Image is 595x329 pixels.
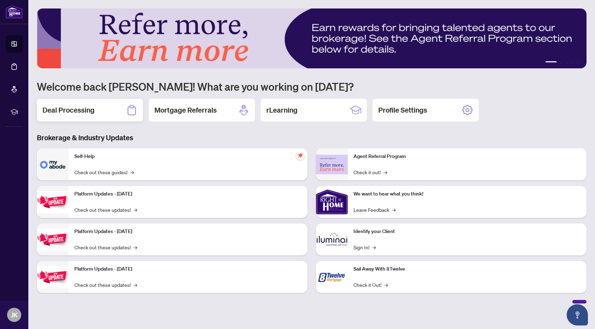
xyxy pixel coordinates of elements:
a: Check it Out!→ [353,281,388,289]
p: Sail Away With 8Twelve [353,265,581,273]
img: Agent Referral Program [316,155,348,174]
img: We want to hear what you think! [316,186,348,218]
img: Self-Help [37,148,69,180]
img: logo [6,5,23,18]
p: Self-Help [74,153,302,160]
h3: Brokerage & Industry Updates [37,133,586,143]
img: Slide 0 [37,8,586,68]
span: → [384,168,387,176]
button: 1 [545,61,557,64]
h2: Mortgage Referrals [154,105,217,115]
a: Check out these updates!→ [74,206,137,214]
span: → [134,206,137,214]
span: → [392,206,396,214]
a: Check out these updates!→ [74,243,137,251]
img: Platform Updates - July 8, 2025 [37,228,69,251]
h1: Welcome back [PERSON_NAME]! What are you working on [DATE]? [37,80,586,93]
a: Leave Feedback→ [353,206,396,214]
button: 2 [560,61,562,64]
p: Platform Updates - [DATE] [74,228,302,236]
h2: Profile Settings [378,105,427,115]
span: JK [11,310,18,320]
p: Agent Referral Program [353,153,581,160]
a: Check out these updates!→ [74,281,137,289]
span: → [134,243,137,251]
span: → [134,281,137,289]
p: Platform Updates - [DATE] [74,190,302,198]
span: pushpin [296,151,305,160]
img: Platform Updates - July 21, 2025 [37,191,69,213]
button: 4 [571,61,574,64]
button: 5 [577,61,579,64]
h2: rLearning [266,105,297,115]
a: Sign In!→ [353,243,376,251]
button: Open asap [567,304,588,325]
h2: Deal Processing [42,105,95,115]
img: Sail Away With 8Twelve [316,261,348,293]
a: Check it out!→ [353,168,387,176]
span: → [384,281,388,289]
span: → [130,168,134,176]
button: 3 [565,61,568,64]
img: Platform Updates - June 23, 2025 [37,266,69,288]
span: → [372,243,376,251]
a: Check out these guides!→ [74,168,134,176]
p: We want to hear what you think! [353,190,581,198]
img: Identify your Client [316,223,348,255]
p: Identify your Client [353,228,581,236]
p: Platform Updates - [DATE] [74,265,302,273]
